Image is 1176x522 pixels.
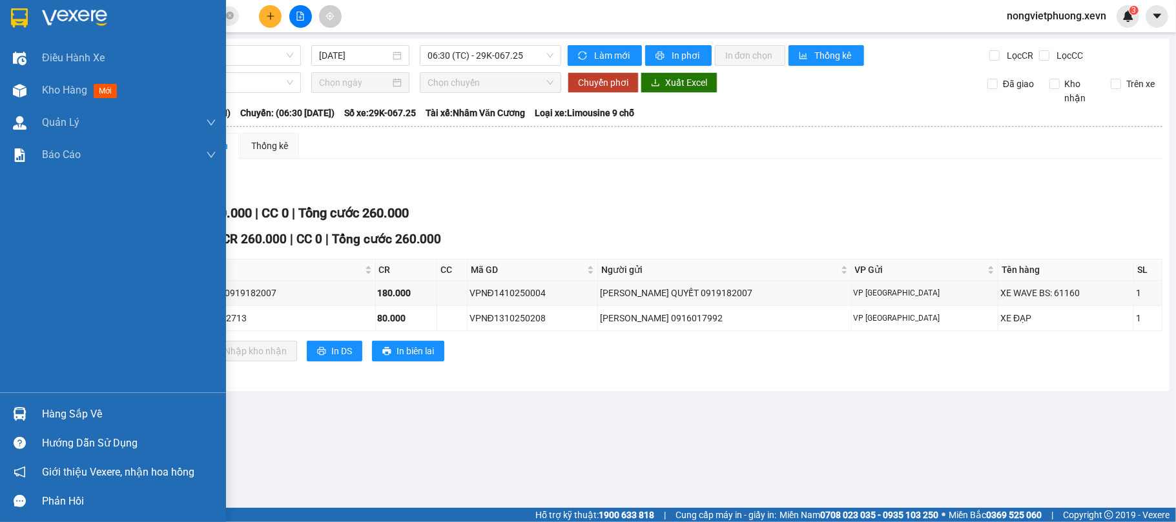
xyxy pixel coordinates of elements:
[600,286,849,300] div: [PERSON_NAME] QUYẾT 0919182007
[1060,77,1102,105] span: Kho nhận
[307,341,362,361] button: printerIn DS
[121,32,540,48] li: Số 10 ngõ 15 Ngọc Hồi, Q.[PERSON_NAME], [GEOGRAPHIC_DATA]
[42,405,216,424] div: Hàng sắp về
[428,73,553,92] span: Chọn chuyến
[1122,10,1134,22] img: icon-new-feature
[854,312,996,325] div: VP [GEOGRAPHIC_DATA]
[594,48,632,63] span: Làm mới
[206,117,216,128] span: down
[601,263,838,277] span: Người gửi
[1146,5,1168,28] button: caret-down
[789,45,864,66] button: bar-chartThống kê
[292,205,295,221] span: |
[266,12,275,21] span: plus
[998,77,1039,91] span: Đã giao
[124,311,373,325] div: [PERSON_NAME] 0818172713
[1130,6,1139,15] sup: 3
[820,510,938,520] strong: 0708 023 035 - 0935 103 250
[665,75,707,90] span: Xuất Excel
[376,259,437,281] th: CR
[325,232,329,246] span: |
[578,51,589,61] span: sync
[290,232,293,246] span: |
[1121,77,1160,91] span: Trên xe
[1136,311,1160,325] div: 1
[13,84,26,97] img: warehouse-icon
[1051,508,1053,522] span: |
[655,51,666,61] span: printer
[471,263,584,277] span: Mã GD
[14,495,26,507] span: message
[325,12,335,21] span: aim
[676,508,776,522] span: Cung cấp máy in - giấy in:
[298,205,409,221] span: Tổng cước 260.000
[986,510,1042,520] strong: 0369 525 060
[1104,510,1113,519] span: copyright
[14,437,26,449] span: question-circle
[535,106,634,120] span: Loại xe: Limousine 9 chỗ
[372,341,444,361] button: printerIn biên lai
[13,116,26,130] img: warehouse-icon
[124,286,373,300] div: [PERSON_NAME] QUYẾT 0919182007
[397,344,434,358] span: In biên lai
[240,106,335,120] span: Chuyến: (06:30 [DATE])
[42,50,105,66] span: Điều hành xe
[332,232,441,246] span: Tổng cước 260.000
[13,407,26,421] img: warehouse-icon
[289,5,312,28] button: file-add
[378,286,435,300] div: 180.000
[437,259,468,281] th: CC
[42,114,79,130] span: Quản Lý
[319,48,390,63] input: 14/10/2025
[651,78,660,88] span: download
[259,5,282,28] button: plus
[42,492,216,511] div: Phản hồi
[815,48,854,63] span: Thống kê
[852,306,999,331] td: VP Nam Định
[382,346,391,357] span: printer
[378,311,435,325] div: 80.000
[125,263,362,277] span: Người nhận
[319,75,390,90] input: Chọn ngày
[206,150,216,160] span: down
[998,259,1134,281] th: Tên hàng
[42,434,216,453] div: Hướng dẫn sử dụng
[645,45,712,66] button: printerIn phơi
[11,8,28,28] img: logo-vxr
[13,52,26,65] img: warehouse-icon
[1002,48,1035,63] span: Lọc CR
[1151,10,1163,22] span: caret-down
[331,344,352,358] span: In DS
[568,45,642,66] button: syncLàm mới
[42,146,81,163] span: Báo cáo
[200,341,297,361] button: downloadNhập kho nhận
[535,508,654,522] span: Hỗ trợ kỹ thuật:
[600,311,849,325] div: [PERSON_NAME] 0916017992
[426,106,525,120] span: Tài xế: Nhâm Văn Cương
[641,72,717,93] button: downloadXuất Excel
[262,205,289,221] span: CC 0
[1051,48,1085,63] span: Lọc CC
[568,72,639,93] button: Chuyển phơi
[715,45,785,66] button: In đơn chọn
[942,512,945,517] span: ⚪️
[226,12,234,19] span: close-circle
[317,346,326,357] span: printer
[14,466,26,478] span: notification
[13,148,26,162] img: solution-icon
[468,306,598,331] td: VPNĐ1310250208
[296,12,305,21] span: file-add
[42,464,194,480] span: Giới thiệu Vexere, nhận hoa hồng
[855,263,985,277] span: VP Gửi
[1000,311,1131,325] div: XE ĐẠP
[996,8,1117,24] span: nongvietphuong.xevn
[251,139,288,153] div: Thống kê
[319,5,342,28] button: aim
[468,281,598,306] td: VPNĐ1410250004
[599,510,654,520] strong: 1900 633 818
[255,205,258,221] span: |
[664,508,666,522] span: |
[852,281,999,306] td: VP Nam Định
[672,48,701,63] span: In phơi
[428,46,553,65] span: 06:30 (TC) - 29K-067.25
